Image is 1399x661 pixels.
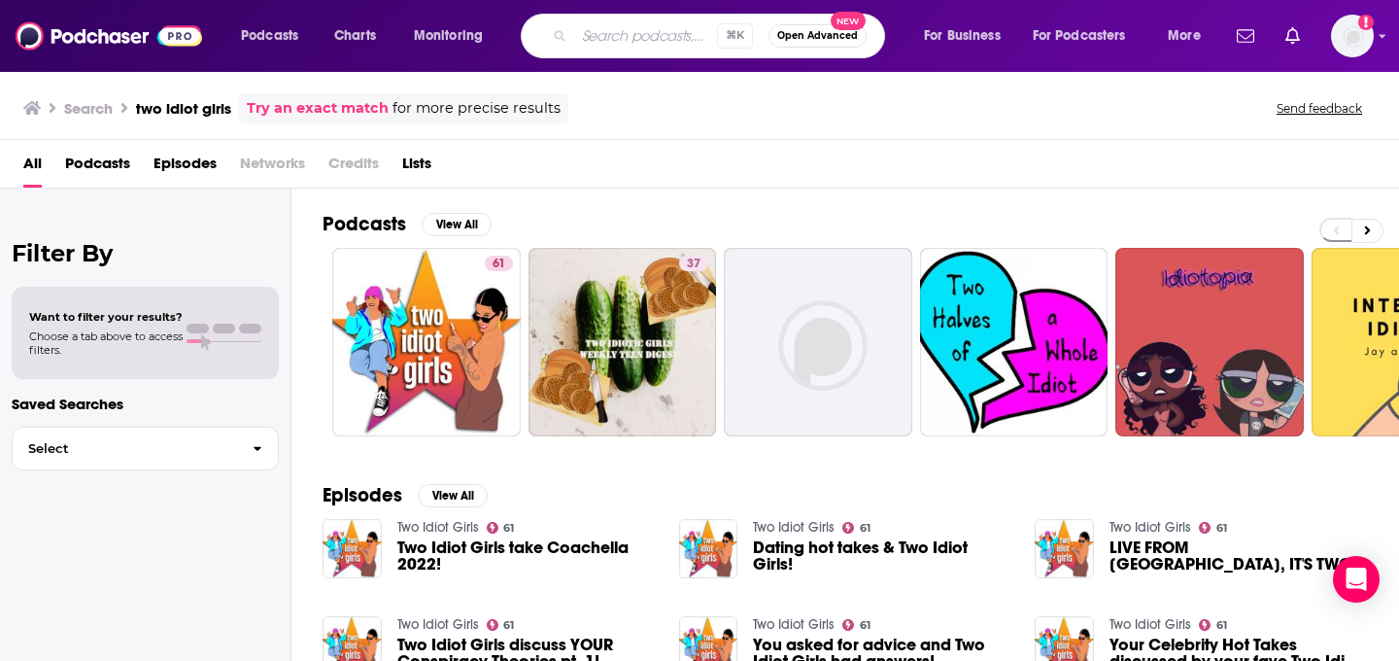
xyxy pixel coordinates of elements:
a: Two Idiot Girls [1109,519,1191,536]
a: All [23,148,42,188]
span: 61 [1216,621,1227,630]
a: Two Idiot Girls [753,519,835,536]
a: Show notifications dropdown [1229,19,1262,52]
a: 37 [679,256,708,271]
button: open menu [227,20,324,52]
span: Charts [334,22,376,50]
a: Lists [402,148,431,188]
span: Credits [328,148,379,188]
img: Dating hot takes & Two Idiot Girls! [679,519,738,578]
span: More [1168,22,1201,50]
span: 61 [503,524,514,533]
a: EpisodesView All [323,483,488,507]
span: For Business [924,22,1001,50]
button: open menu [1154,20,1225,52]
img: User Profile [1331,15,1374,57]
a: 61 [487,619,515,631]
span: Select [13,442,237,455]
h2: Episodes [323,483,402,507]
img: Two Idiot Girls take Coachella 2022! [323,519,382,578]
a: Podcasts [65,148,130,188]
a: 61 [332,248,521,436]
a: Show notifications dropdown [1278,19,1308,52]
span: New [831,12,866,30]
a: Episodes [154,148,217,188]
a: Charts [322,20,388,52]
svg: Add a profile image [1358,15,1374,30]
a: Two Idiot Girls [1109,616,1191,633]
a: 61 [842,522,870,534]
span: 61 [503,621,514,630]
button: Open AdvancedNew [768,24,867,48]
button: open menu [1020,20,1154,52]
a: Two Idiot Girls take Coachella 2022! [397,539,656,573]
span: 61 [493,255,505,274]
span: ⌘ K [717,23,753,49]
span: 61 [1216,524,1227,533]
h2: Filter By [12,239,279,267]
input: Search podcasts, credits, & more... [574,20,717,52]
img: LIVE FROM LOS ANGELES, IT'S TWO IDIOT GIRLS!!!!! [1035,519,1094,578]
div: Open Intercom Messenger [1333,556,1380,603]
a: Two Idiot Girls [397,519,479,536]
span: Networks [240,148,305,188]
span: LIVE FROM [GEOGRAPHIC_DATA], IT'S TWO IDIOT GIRLS!!!!! [1109,539,1368,573]
button: open menu [400,20,508,52]
a: 61 [1199,619,1227,631]
button: Show profile menu [1331,15,1374,57]
a: Try an exact match [247,97,389,120]
a: 61 [842,619,870,631]
span: Monitoring [414,22,483,50]
h3: two idiot girls [136,99,231,118]
span: Choose a tab above to access filters. [29,330,183,357]
p: Saved Searches [12,395,279,413]
h3: Search [64,99,113,118]
a: 61 [1199,522,1227,534]
a: Two Idiot Girls [753,616,835,633]
span: 61 [860,524,870,533]
button: View All [418,484,488,507]
a: Dating hot takes & Two Idiot Girls! [753,539,1011,573]
button: Send feedback [1271,100,1368,117]
a: Two Idiot Girls [397,616,479,633]
span: for more precise results [392,97,561,120]
button: open menu [910,20,1025,52]
a: PodcastsView All [323,212,492,236]
button: View All [422,213,492,236]
a: 61 [485,256,513,271]
span: Logged in as rhyleeawpr [1331,15,1374,57]
div: Search podcasts, credits, & more... [539,14,904,58]
span: Podcasts [241,22,298,50]
a: 61 [487,522,515,534]
a: 37 [529,248,717,436]
button: Select [12,427,279,470]
span: Want to filter your results? [29,310,183,324]
span: 37 [687,255,700,274]
span: For Podcasters [1033,22,1126,50]
span: Open Advanced [777,31,858,41]
img: Podchaser - Follow, Share and Rate Podcasts [16,17,202,54]
h2: Podcasts [323,212,406,236]
span: 61 [860,621,870,630]
a: LIVE FROM LOS ANGELES, IT'S TWO IDIOT GIRLS!!!!! [1109,539,1368,573]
